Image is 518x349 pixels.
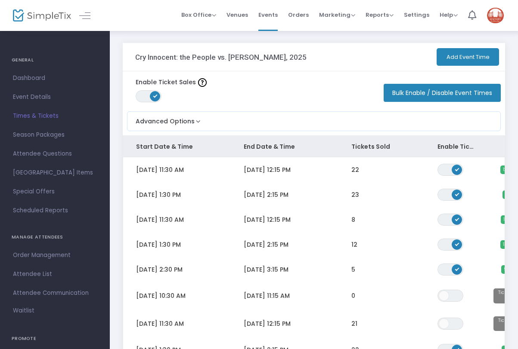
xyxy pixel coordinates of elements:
span: [DATE] 12:15 PM [244,165,291,174]
span: 8 [351,215,355,224]
label: Enable Ticket Sales [136,78,207,87]
h4: PROMOTE [12,330,98,347]
span: [DATE] 12:15 PM [244,319,291,328]
span: Special Offers [13,186,97,197]
span: [DATE] 12:15 PM [244,215,291,224]
span: ON [455,167,459,171]
img: question-mark [198,78,207,87]
span: ON [153,94,158,98]
span: 22 [351,165,359,174]
span: [DATE] 11:15 AM [244,291,290,300]
th: Start Date & Time [123,136,231,157]
span: Scheduled Reports [13,205,97,216]
span: [DATE] 10:30 AM [136,291,186,300]
th: Enable Ticket Sales [425,136,489,157]
span: Season Packages [13,129,97,141]
span: ON [455,217,459,221]
span: [DATE] 11:30 AM [136,319,184,328]
span: Event Details [13,92,97,103]
span: Help [440,11,458,19]
span: [DATE] 2:15 PM [244,190,288,199]
span: Venues [226,4,248,26]
span: Reports [366,11,394,19]
span: [DATE] 2:15 PM [244,240,288,249]
h4: MANAGE ATTENDEES [12,229,98,246]
span: Dashboard [13,73,97,84]
span: [DATE] 11:30 AM [136,215,184,224]
span: [DATE] 2:30 PM [136,265,183,274]
span: 23 [351,190,359,199]
th: End Date & Time [231,136,338,157]
span: [DATE] 11:30 AM [136,165,184,174]
span: Times & Tickets [13,110,97,122]
span: ON [455,266,459,271]
h3: Cry Innocent: the People vs. [PERSON_NAME], 2025 [135,53,307,61]
span: Orders [288,4,309,26]
h4: GENERAL [12,52,98,69]
span: [DATE] 3:15 PM [244,265,288,274]
th: Tickets Sold [338,136,425,157]
span: ON [455,192,459,196]
span: 0 [351,291,355,300]
span: 21 [351,319,357,328]
span: Events [258,4,278,26]
button: Add Event Time [437,48,499,66]
span: ON [455,242,459,246]
span: Settings [404,4,429,26]
span: Waitlist [13,306,34,315]
button: Advanced Options [127,112,202,126]
span: Attendee Questions [13,148,97,159]
button: Bulk Enable / Disable Event Times [384,84,501,102]
span: [GEOGRAPHIC_DATA] Items [13,167,97,178]
span: Marketing [319,11,355,19]
span: Order Management [13,250,97,261]
span: Attendee List [13,269,97,280]
span: 5 [351,265,355,274]
span: [DATE] 1:30 PM [136,240,181,249]
span: 12 [351,240,357,249]
span: [DATE] 1:30 PM [136,190,181,199]
span: Attendee Communication [13,288,97,299]
span: Box Office [181,11,216,19]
